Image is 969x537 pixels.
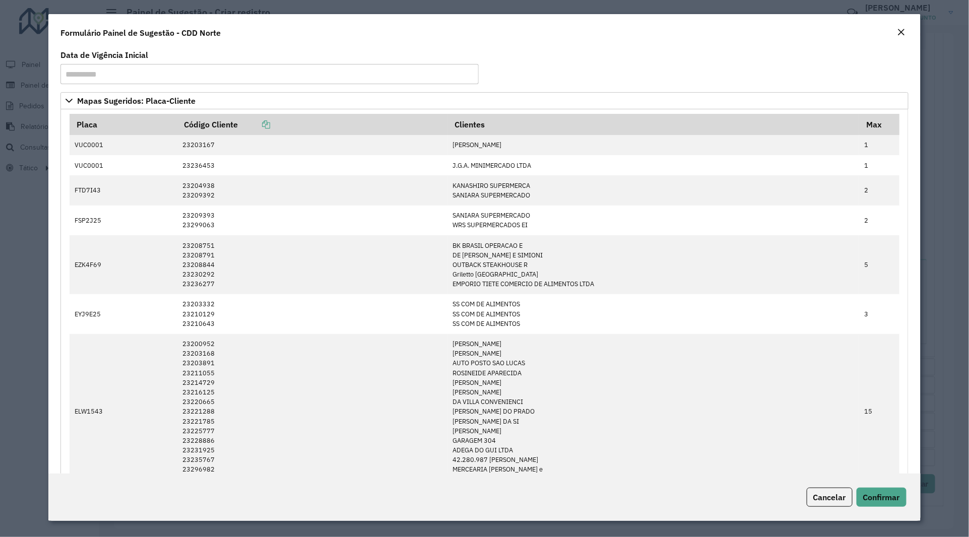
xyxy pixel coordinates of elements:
td: FTD7I43 [70,175,177,205]
a: Copiar [238,119,270,129]
button: Cancelar [807,488,853,507]
td: 23200952 23203168 23203891 23211055 23214729 23216125 23220665 23221288 23221785 23225777 2322888... [177,334,447,490]
h4: Formulário Painel de Sugestão - CDD Norte [60,27,221,39]
td: 23209393 23299063 [177,206,447,235]
span: Confirmar [863,492,900,502]
td: ELW1543 [70,334,177,490]
th: Placa [70,114,177,135]
em: Fechar [897,28,906,36]
th: Max [859,114,899,135]
td: J.G.A. MINIMERCADO LTDA [447,155,859,175]
td: 23236453 [177,155,447,175]
td: FSP2J25 [70,206,177,235]
th: Código Cliente [177,114,447,135]
span: Cancelar [813,492,846,502]
td: 23203167 [177,135,447,155]
td: KANASHIRO SUPERMERCA SANIARA SUPERMERCADO [447,175,859,205]
td: 1 [859,155,899,175]
td: SANIARA SUPERMERCADO WRS SUPERMERCADOS EI [447,206,859,235]
td: VUC0001 [70,155,177,175]
button: Confirmar [857,488,907,507]
th: Clientes [447,114,859,135]
td: VUC0001 [70,135,177,155]
button: Close [894,26,909,39]
td: EYJ9E25 [70,294,177,334]
td: 23204938 23209392 [177,175,447,205]
td: BK BRASIL OPERACAO E DE [PERSON_NAME] E SIMIONI OUTBACK STEAKHOUSE R Griletto [GEOGRAPHIC_DATA] E... [447,235,859,294]
td: [PERSON_NAME] [447,135,859,155]
td: 5 [859,235,899,294]
label: Data de Vigência Inicial [60,49,148,61]
td: EZK4F69 [70,235,177,294]
td: 15 [859,334,899,490]
td: 23203332 23210129 23210643 [177,294,447,334]
td: [PERSON_NAME] [PERSON_NAME] AUTO POSTO SAO LUCAS ROSINEIDE APARECIDA [PERSON_NAME] [PERSON_NAME] ... [447,334,859,490]
td: 2 [859,175,899,205]
td: 23208751 23208791 23208844 23230292 23236277 [177,235,447,294]
td: 3 [859,294,899,334]
td: 2 [859,206,899,235]
a: Mapas Sugeridos: Placa-Cliente [60,92,909,109]
td: SS COM DE ALIMENTOS SS COM DE ALIMENTOS SS COM DE ALIMENTOS [447,294,859,334]
td: 1 [859,135,899,155]
span: Mapas Sugeridos: Placa-Cliente [77,97,196,105]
